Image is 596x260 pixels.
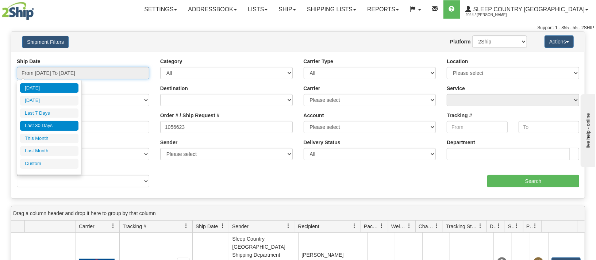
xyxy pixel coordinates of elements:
[20,108,78,118] li: Last 7 Days
[196,223,218,230] span: Ship Date
[492,220,505,232] a: Delivery Status filter column settings
[447,112,472,119] label: Tracking #
[2,2,34,20] img: logo2044.jpg
[460,0,594,19] a: Sleep Country [GEOGRAPHIC_DATA] 2044 / [PERSON_NAME]
[216,220,229,232] a: Ship Date filter column settings
[403,220,415,232] a: Weight filter column settings
[450,38,471,45] label: Platform
[526,223,532,230] span: Pickup Status
[139,0,182,19] a: Settings
[107,220,119,232] a: Carrier filter column settings
[579,93,595,167] iframe: chat widget
[508,223,514,230] span: Shipment Issues
[364,223,379,230] span: Packages
[430,220,443,232] a: Charge filter column settings
[511,220,523,232] a: Shipment Issues filter column settings
[447,139,475,146] label: Department
[182,0,242,19] a: Addressbook
[304,139,341,146] label: Delivery Status
[362,0,404,19] a: Reports
[232,223,249,230] span: Sender
[348,220,361,232] a: Recipient filter column settings
[529,220,541,232] a: Pickup Status filter column settings
[160,112,220,119] label: Order # / Ship Request #
[376,220,388,232] a: Packages filter column settings
[487,175,579,187] input: Search
[447,85,465,92] label: Service
[273,0,301,19] a: Ship
[304,58,333,65] label: Carrier Type
[79,223,95,230] span: Carrier
[5,6,68,12] div: live help - online
[22,36,69,48] button: Shipment Filters
[160,139,177,146] label: Sender
[123,223,146,230] span: Tracking #
[20,121,78,131] li: Last 30 Days
[20,134,78,144] li: This Month
[298,223,319,230] span: Recipient
[180,220,192,232] a: Tracking # filter column settings
[447,58,468,65] label: Location
[519,121,579,133] input: To
[2,25,594,31] div: Support: 1 - 855 - 55 - 2SHIP
[242,0,273,19] a: Lists
[301,0,362,19] a: Shipping lists
[304,85,320,92] label: Carrier
[20,159,78,169] li: Custom
[282,220,295,232] a: Sender filter column settings
[472,6,585,12] span: Sleep Country [GEOGRAPHIC_DATA]
[545,35,574,48] button: Actions
[474,220,487,232] a: Tracking Status filter column settings
[466,11,520,19] span: 2044 / [PERSON_NAME]
[419,223,434,230] span: Charge
[17,58,41,65] label: Ship Date
[446,223,478,230] span: Tracking Status
[160,85,188,92] label: Destination
[11,206,585,221] div: grid grouping header
[20,146,78,156] li: Last Month
[160,58,182,65] label: Category
[391,223,407,230] span: Weight
[304,112,324,119] label: Account
[20,83,78,93] li: [DATE]
[447,121,507,133] input: From
[490,223,496,230] span: Delivery Status
[20,96,78,106] li: [DATE]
